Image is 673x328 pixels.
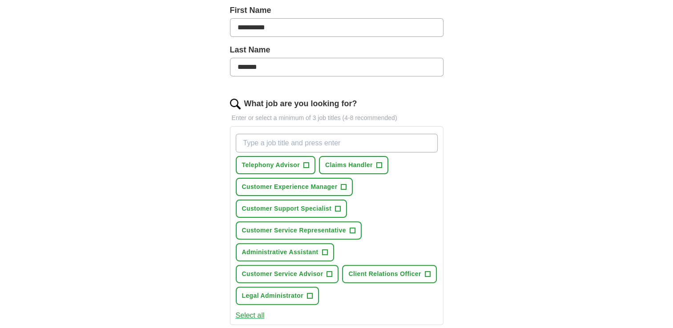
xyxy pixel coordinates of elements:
button: Telephony Advisor [236,156,315,174]
button: Customer Experience Manager [236,178,353,196]
button: Claims Handler [319,156,388,174]
span: Customer Service Representative [242,226,346,235]
button: Client Relations Officer [342,265,436,283]
span: Customer Support Specialist [242,204,332,213]
span: Client Relations Officer [348,269,421,279]
span: Customer Service Advisor [242,269,323,279]
button: Administrative Assistant [236,243,334,261]
button: Customer Service Advisor [236,265,339,283]
span: Telephony Advisor [242,160,300,170]
span: Legal Administrator [242,291,303,300]
button: Select all [236,310,265,321]
label: First Name [230,4,443,16]
span: Claims Handler [325,160,373,170]
label: What job are you looking for? [244,98,357,110]
p: Enter or select a minimum of 3 job titles (4-8 recommended) [230,113,443,123]
input: Type a job title and press enter [236,134,438,152]
span: Customer Experience Manager [242,182,338,192]
span: Administrative Assistant [242,248,318,257]
label: Last Name [230,44,443,56]
img: search.png [230,99,241,109]
button: Customer Service Representative [236,221,362,240]
button: Legal Administrator [236,287,319,305]
button: Customer Support Specialist [236,200,347,218]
